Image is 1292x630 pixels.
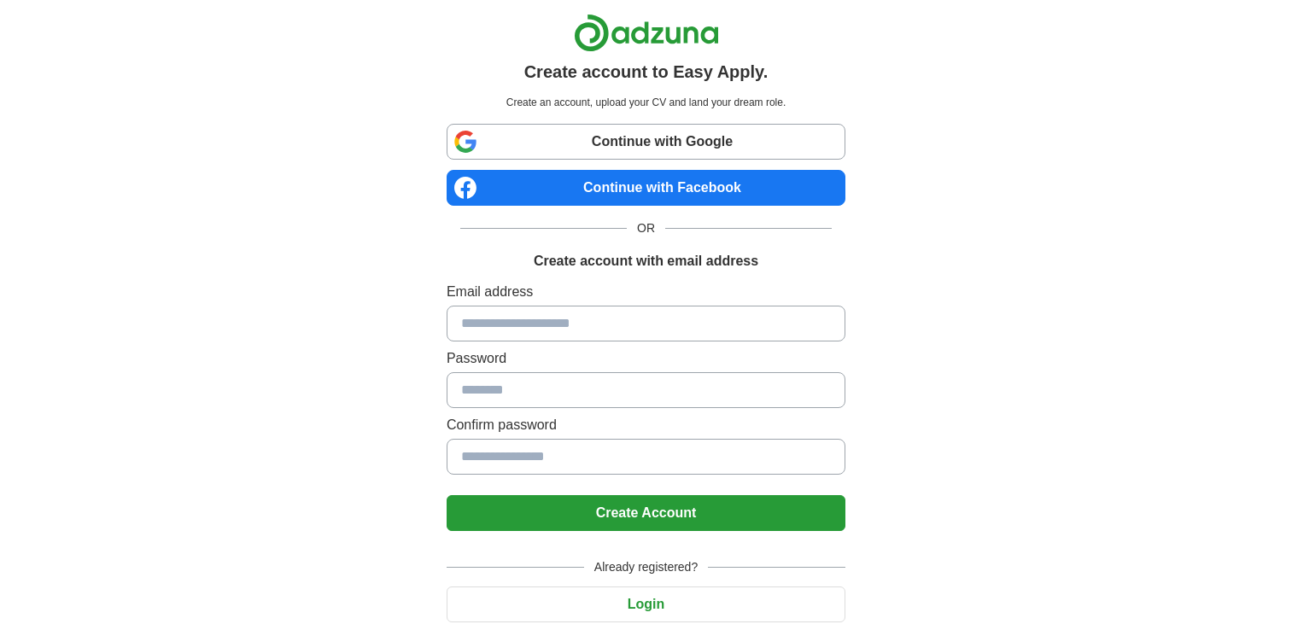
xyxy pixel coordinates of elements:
[447,124,845,160] a: Continue with Google
[447,597,845,611] a: Login
[447,348,845,369] label: Password
[534,251,758,271] h1: Create account with email address
[524,59,769,85] h1: Create account to Easy Apply.
[447,415,845,435] label: Confirm password
[447,170,845,206] a: Continue with Facebook
[447,282,845,302] label: Email address
[447,586,845,622] button: Login
[447,495,845,531] button: Create Account
[627,219,665,237] span: OR
[584,558,708,576] span: Already registered?
[450,95,842,110] p: Create an account, upload your CV and land your dream role.
[574,14,719,52] img: Adzuna logo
